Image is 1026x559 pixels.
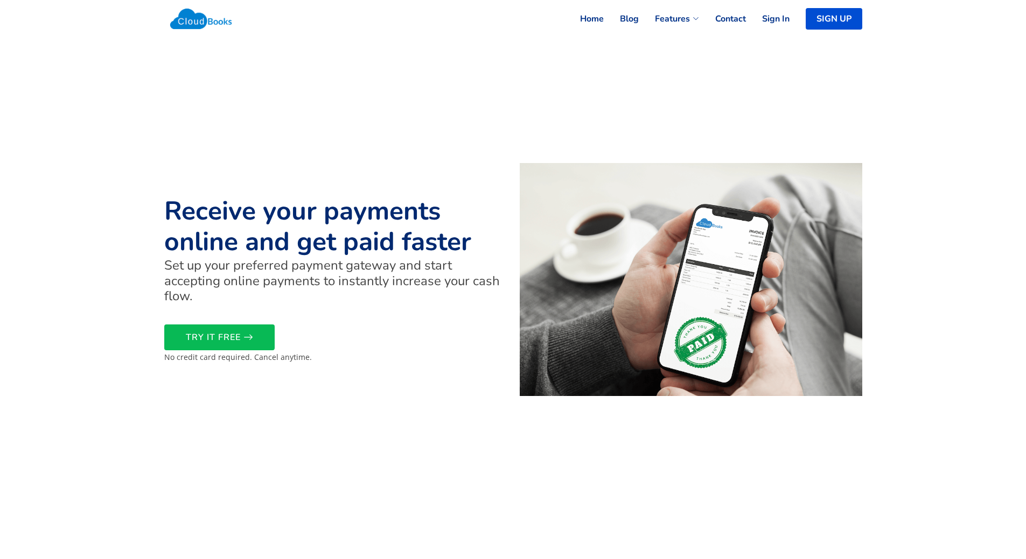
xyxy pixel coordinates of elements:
a: Sign In [746,7,790,31]
a: Blog [604,7,639,31]
small: No credit card required. Cancel anytime. [164,352,312,362]
a: Contact [699,7,746,31]
h1: Receive your payments online and get paid faster [164,196,507,258]
h4: Set up your preferred payment gateway and start accepting online payments to instantly increase y... [164,258,507,304]
a: Features [639,7,699,31]
img: Accept Payments Online and get paid faster [520,163,862,397]
span: Features [655,12,690,25]
img: Cloudbooks Logo [164,3,238,35]
a: SIGN UP [806,8,862,30]
a: Home [564,7,604,31]
a: TRY IT FREE [164,324,275,350]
